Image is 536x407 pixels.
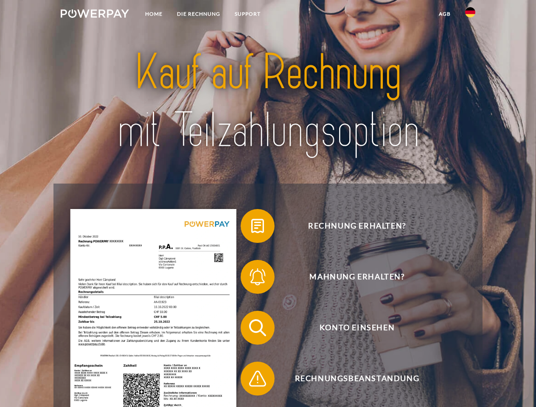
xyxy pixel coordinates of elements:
span: Konto einsehen [253,311,461,345]
img: qb_search.svg [247,317,268,338]
a: SUPPORT [227,6,268,22]
img: de [465,7,475,17]
a: DIE RECHNUNG [170,6,227,22]
img: qb_warning.svg [247,368,268,389]
button: Rechnung erhalten? [241,209,461,243]
a: agb [432,6,458,22]
img: qb_bill.svg [247,215,268,237]
img: qb_bell.svg [247,266,268,287]
img: title-powerpay_de.svg [81,41,455,162]
button: Konto einsehen [241,311,461,345]
button: Mahnung erhalten? [241,260,461,294]
iframe: Button to launch messaging window [502,373,529,400]
span: Rechnung erhalten? [253,209,461,243]
button: Rechnungsbeanstandung [241,362,461,396]
span: Rechnungsbeanstandung [253,362,461,396]
img: logo-powerpay-white.svg [61,9,129,18]
span: Mahnung erhalten? [253,260,461,294]
a: Home [138,6,170,22]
